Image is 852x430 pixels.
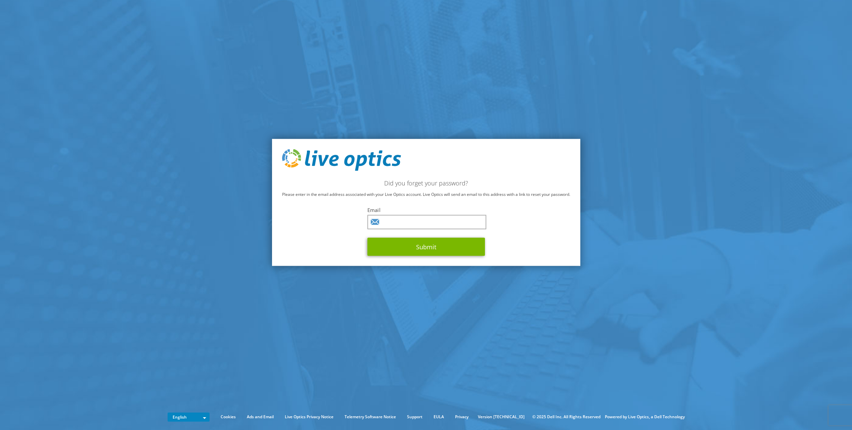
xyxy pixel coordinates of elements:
[282,149,401,171] img: live_optics_svg.svg
[475,413,528,421] li: Version [TECHNICAL_ID]
[429,413,449,421] a: EULA
[367,238,485,256] button: Submit
[605,413,685,421] li: Powered by Live Optics, a Dell Technology
[282,191,570,198] p: Please enter in the email address associated with your Live Optics account. Live Optics will send...
[367,207,485,213] label: Email
[529,413,604,421] li: © 2025 Dell Inc. All Rights Reserved
[340,413,401,421] a: Telemetry Software Notice
[450,413,474,421] a: Privacy
[216,413,241,421] a: Cookies
[242,413,279,421] a: Ads and Email
[282,179,570,187] h2: Did you forget your password?
[402,413,428,421] a: Support
[280,413,339,421] a: Live Optics Privacy Notice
